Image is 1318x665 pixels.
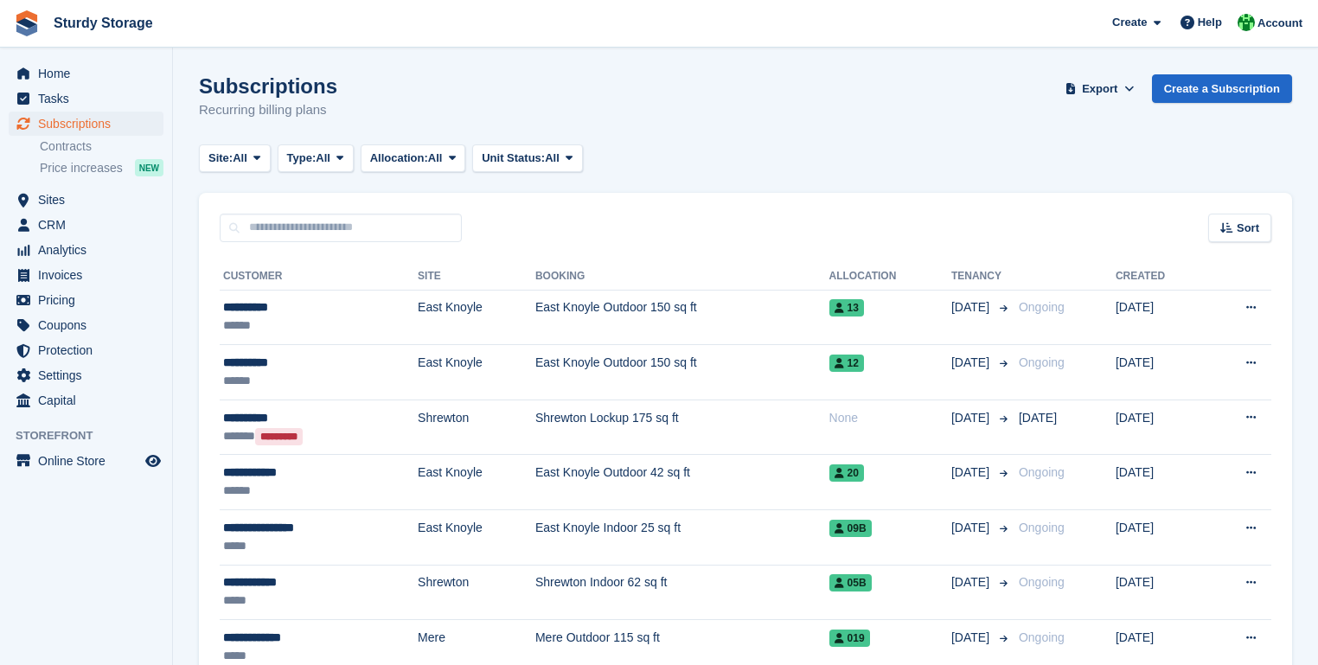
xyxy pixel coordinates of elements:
[38,363,142,387] span: Settings
[829,574,872,591] span: 05B
[418,345,535,400] td: East Knoyle
[535,290,829,345] td: East Knoyle Outdoor 150 sq ft
[38,449,142,473] span: Online Store
[40,160,123,176] span: Price increases
[428,150,443,167] span: All
[1237,220,1259,237] span: Sort
[14,10,40,36] img: stora-icon-8386f47178a22dfd0bd8f6a31ec36ba5ce8667c1dd55bd0f319d3a0aa187defe.svg
[9,449,163,473] a: menu
[9,112,163,136] a: menu
[9,213,163,237] a: menu
[9,313,163,337] a: menu
[16,427,172,444] span: Storefront
[1019,300,1065,314] span: Ongoing
[1019,630,1065,644] span: Ongoing
[1116,290,1206,345] td: [DATE]
[951,464,993,482] span: [DATE]
[951,354,993,372] span: [DATE]
[418,400,535,455] td: Shrewton
[316,150,330,167] span: All
[829,355,864,372] span: 12
[535,345,829,400] td: East Knoyle Outdoor 150 sq ft
[135,159,163,176] div: NEW
[951,573,993,591] span: [DATE]
[9,388,163,412] a: menu
[829,630,870,647] span: 019
[38,112,142,136] span: Subscriptions
[1116,345,1206,400] td: [DATE]
[535,263,829,291] th: Booking
[233,150,247,167] span: All
[9,61,163,86] a: menu
[829,409,951,427] div: None
[418,263,535,291] th: Site
[1198,14,1222,31] span: Help
[545,150,560,167] span: All
[1019,575,1065,589] span: Ongoing
[199,74,337,98] h1: Subscriptions
[38,313,142,337] span: Coupons
[535,455,829,510] td: East Knoyle Outdoor 42 sq ft
[370,150,428,167] span: Allocation:
[951,519,993,537] span: [DATE]
[287,150,317,167] span: Type:
[40,138,163,155] a: Contracts
[951,263,1012,291] th: Tenancy
[9,263,163,287] a: menu
[951,409,993,427] span: [DATE]
[9,338,163,362] a: menu
[1116,400,1206,455] td: [DATE]
[418,565,535,620] td: Shrewton
[38,86,142,111] span: Tasks
[1116,510,1206,566] td: [DATE]
[951,629,993,647] span: [DATE]
[418,290,535,345] td: East Knoyle
[418,455,535,510] td: East Knoyle
[535,565,829,620] td: Shrewton Indoor 62 sq ft
[1116,263,1206,291] th: Created
[829,299,864,317] span: 13
[199,144,271,173] button: Site: All
[38,188,142,212] span: Sites
[535,400,829,455] td: Shrewton Lockup 175 sq ft
[9,288,163,312] a: menu
[199,100,337,120] p: Recurring billing plans
[278,144,354,173] button: Type: All
[38,388,142,412] span: Capital
[9,188,163,212] a: menu
[418,510,535,566] td: East Knoyle
[1019,355,1065,369] span: Ongoing
[38,238,142,262] span: Analytics
[38,213,142,237] span: CRM
[535,510,829,566] td: East Knoyle Indoor 25 sq ft
[1152,74,1292,103] a: Create a Subscription
[1238,14,1255,31] img: Simon Sturdy
[1116,455,1206,510] td: [DATE]
[1019,411,1057,425] span: [DATE]
[40,158,163,177] a: Price increases NEW
[1019,465,1065,479] span: Ongoing
[1082,80,1117,98] span: Export
[829,520,872,537] span: 09B
[951,298,993,317] span: [DATE]
[9,363,163,387] a: menu
[1112,14,1147,31] span: Create
[1062,74,1138,103] button: Export
[1257,15,1302,32] span: Account
[829,464,864,482] span: 20
[38,61,142,86] span: Home
[38,263,142,287] span: Invoices
[143,451,163,471] a: Preview store
[38,338,142,362] span: Protection
[482,150,545,167] span: Unit Status:
[220,263,418,291] th: Customer
[1019,521,1065,534] span: Ongoing
[47,9,160,37] a: Sturdy Storage
[472,144,582,173] button: Unit Status: All
[38,288,142,312] span: Pricing
[9,238,163,262] a: menu
[1116,565,1206,620] td: [DATE]
[829,263,951,291] th: Allocation
[361,144,466,173] button: Allocation: All
[208,150,233,167] span: Site:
